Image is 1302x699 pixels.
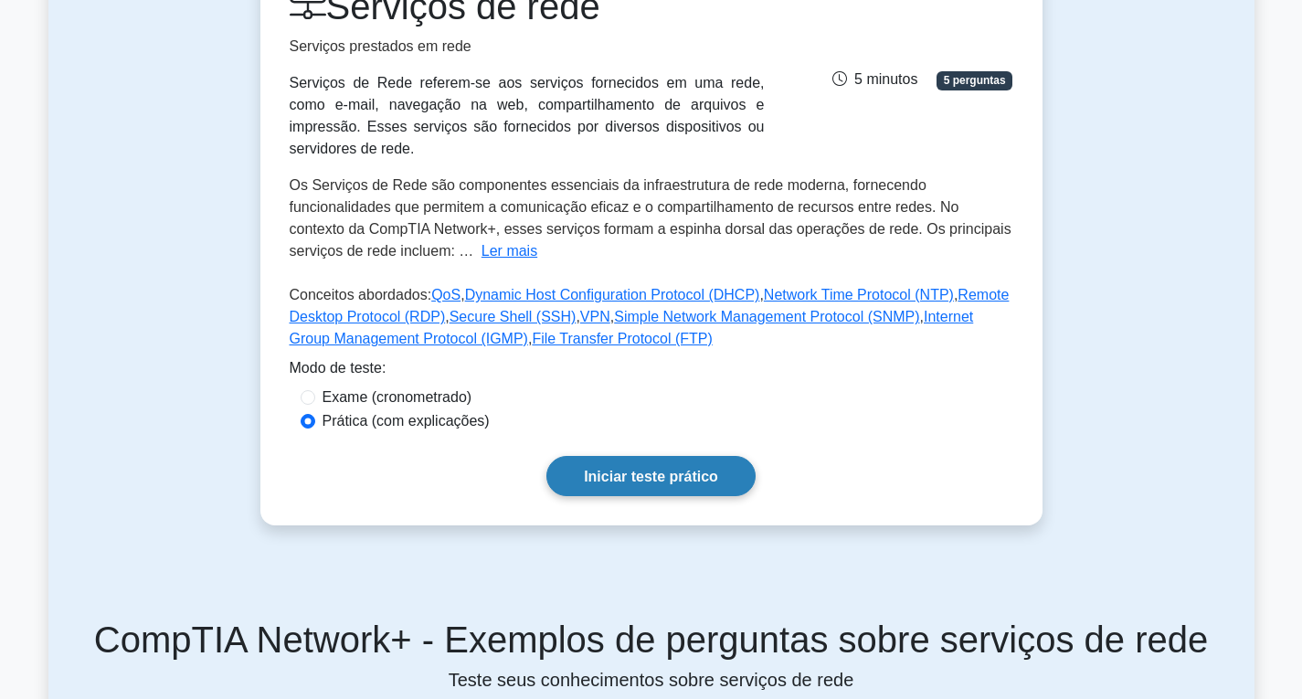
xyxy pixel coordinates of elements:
font: Teste seus conhecimentos sobre serviços de rede [449,670,854,690]
a: Network Time Protocol (NTP) [764,287,954,302]
font: Prática (com explicações) [323,413,490,429]
a: VPN [580,309,610,324]
font: Modo de teste: [290,360,386,376]
font: , [460,287,464,302]
a: Internet Group Management Protocol (IGMP) [290,309,974,346]
font: Serviços prestados em rede [290,38,471,54]
font: , [610,309,614,324]
a: Iniciar teste prático [546,456,756,495]
font: Iniciar teste prático [584,469,718,484]
font: 5 minutos [854,71,917,87]
font: Exame (cronometrado) [323,389,472,405]
font: , [759,287,763,302]
font: Os Serviços de Rede são componentes essenciais da infraestrutura de rede moderna, fornecendo func... [290,177,1011,259]
font: CompTIA Network+ - Exemplos de perguntas sobre serviços de rede [94,620,1208,660]
font: , [528,331,532,346]
font: Conceitos abordados: [290,287,432,302]
a: Secure Shell (SSH) [450,309,577,324]
font: , [954,287,958,302]
font: 5 perguntas [944,74,1006,87]
font: Ler mais [482,243,537,259]
font: , [576,309,579,324]
button: Ler mais [482,240,537,262]
font: , [920,309,924,324]
a: Remote Desktop Protocol (RDP) [290,287,1010,324]
a: File Transfer Protocol (FTP) [532,331,712,346]
font: Serviços de Rede referem-se aos serviços fornecidos em uma rede, como e-mail, navegação na web, c... [290,75,765,156]
a: QoS [431,287,460,302]
a: Dynamic Host Configuration Protocol (DHCP) [465,287,760,302]
font: , [445,309,449,324]
a: Simple Network Management Protocol (SNMP) [614,309,919,324]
